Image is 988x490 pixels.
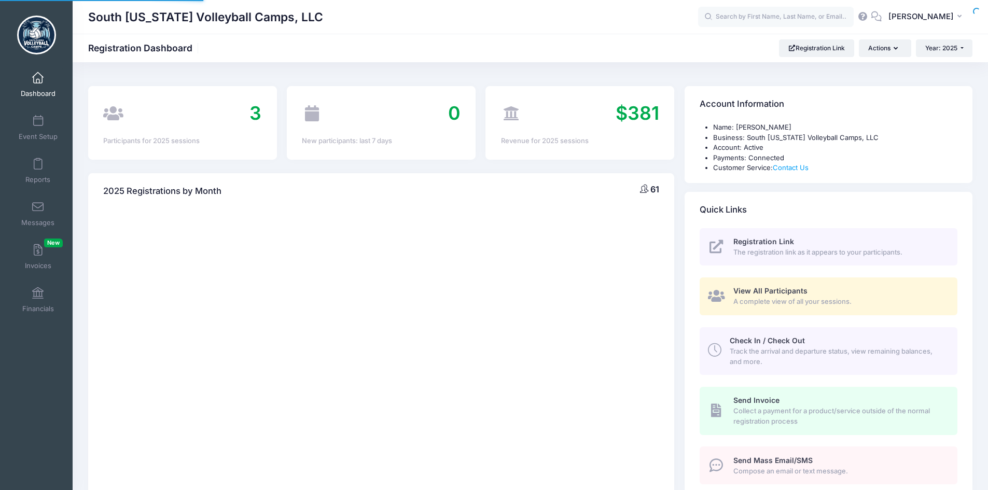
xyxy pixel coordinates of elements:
span: Event Setup [19,132,58,141]
h1: Registration Dashboard [88,43,201,53]
a: Financials [13,282,63,318]
button: Year: 2025 [916,39,972,57]
li: Customer Service: [713,163,957,173]
h1: South [US_STATE] Volleyball Camps, LLC [88,5,323,29]
span: Collect a payment for a product/service outside of the normal registration process [733,406,945,426]
span: Messages [21,218,54,227]
span: New [44,239,63,247]
span: Compose an email or text message. [733,466,945,477]
span: Registration Link [733,237,794,246]
span: Send Mass Email/SMS [733,456,813,465]
span: 61 [650,184,659,194]
span: A complete view of all your sessions. [733,297,945,307]
a: Event Setup [13,109,63,146]
li: Payments: Connected [713,153,957,163]
div: New participants: last 7 days [302,136,460,146]
span: Reports [25,175,50,184]
span: Send Invoice [733,396,780,404]
span: View All Participants [733,286,808,295]
a: Contact Us [773,163,809,172]
a: Check In / Check Out Track the arrival and departure status, view remaining balances, and more. [700,327,957,375]
button: Actions [859,39,911,57]
span: Year: 2025 [925,44,957,52]
span: Check In / Check Out [730,336,805,345]
div: Participants for 2025 sessions [103,136,261,146]
a: Send Mass Email/SMS Compose an email or text message. [700,446,957,484]
span: Invoices [25,261,51,270]
button: [PERSON_NAME] [882,5,972,29]
h4: Quick Links [700,195,747,225]
li: Name: [PERSON_NAME] [713,122,957,133]
span: Track the arrival and departure status, view remaining balances, and more. [730,346,945,367]
li: Business: South [US_STATE] Volleyball Camps, LLC [713,133,957,143]
span: $381 [616,102,659,124]
a: Send Invoice Collect a payment for a product/service outside of the normal registration process [700,387,957,435]
h4: Account Information [700,90,784,119]
div: Revenue for 2025 sessions [501,136,659,146]
a: View All Participants A complete view of all your sessions. [700,277,957,315]
a: Messages [13,195,63,232]
span: Dashboard [21,89,55,98]
span: Financials [22,304,54,313]
span: [PERSON_NAME] [888,11,954,22]
a: InvoicesNew [13,239,63,275]
a: Reports [13,152,63,189]
a: Registration Link The registration link as it appears to your participants. [700,228,957,266]
a: Registration Link [779,39,854,57]
a: Dashboard [13,66,63,103]
span: 0 [448,102,461,124]
li: Account: Active [713,143,957,153]
input: Search by First Name, Last Name, or Email... [698,7,854,27]
h4: 2025 Registrations by Month [103,176,221,206]
span: 3 [249,102,261,124]
span: The registration link as it appears to your participants. [733,247,945,258]
img: South Florida Volleyball Camps, LLC [17,16,56,54]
